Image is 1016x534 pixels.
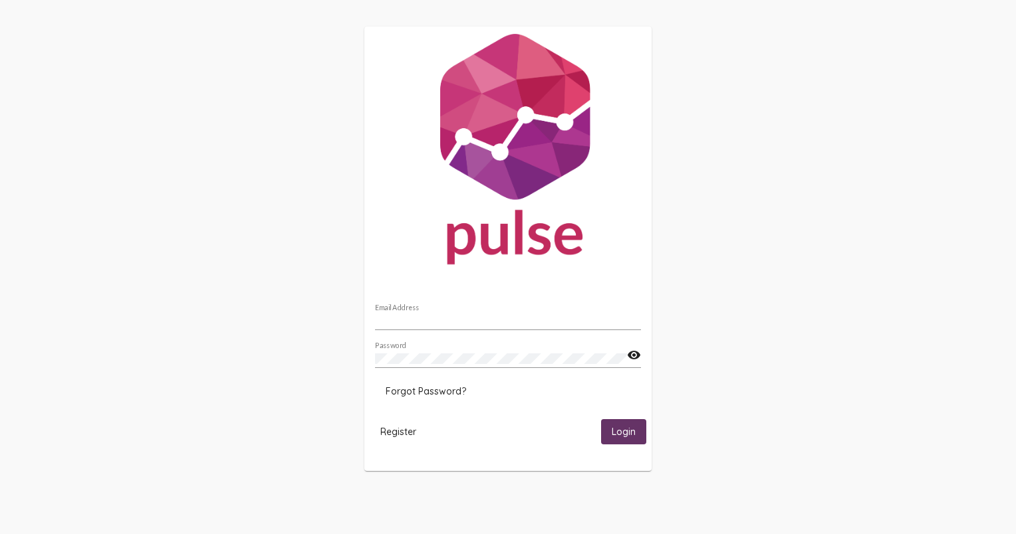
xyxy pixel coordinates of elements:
[386,385,466,397] span: Forgot Password?
[612,426,636,438] span: Login
[627,347,641,363] mat-icon: visibility
[370,419,427,444] button: Register
[375,379,477,403] button: Forgot Password?
[601,419,646,444] button: Login
[364,27,652,278] img: Pulse For Good Logo
[380,426,416,438] span: Register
